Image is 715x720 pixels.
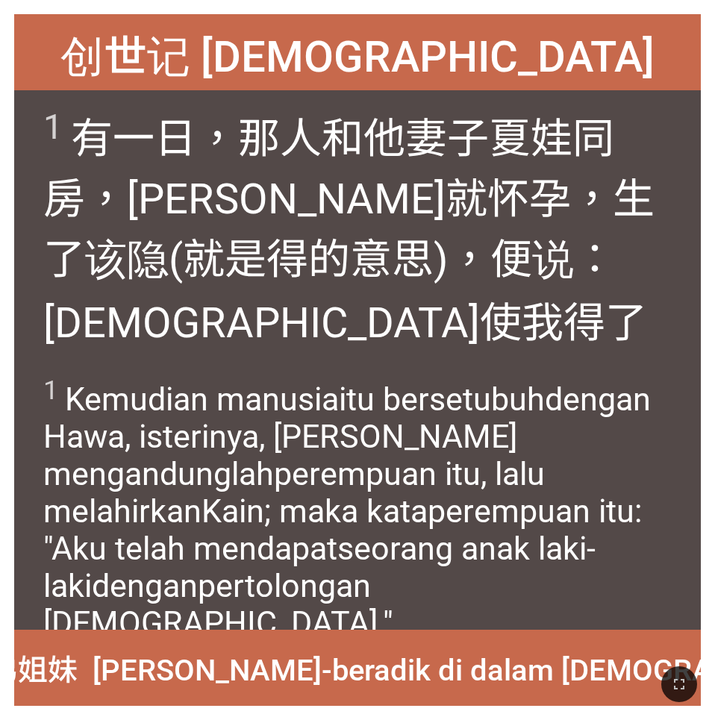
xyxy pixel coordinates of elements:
wh120: itu bersetubuh [43,381,651,642]
sup: 1 [43,107,63,147]
wh7069: seorang anak laki-laki [43,530,596,642]
wh2332: , isterinya [43,418,642,642]
wh559: perempuan itu: "Aku telah mendapat [43,492,642,642]
wh3205: Kain [43,492,642,642]
wh376: 。 [210,359,252,408]
wh3045: dengan Hawa [43,381,651,642]
wh7014: ; maka kata [43,492,642,642]
wh2332: 同房 [43,114,655,408]
span: 创世记 [DEMOGRAPHIC_DATA] [60,22,655,87]
wh853: 他妻子 [43,114,655,408]
span: Kemudian manusia [43,375,672,642]
wh120: 和 [43,114,655,408]
wh3045: ，[PERSON_NAME]就怀孕 [43,175,655,408]
wh559: ：[DEMOGRAPHIC_DATA] [43,235,647,408]
wh376: dengan [43,567,393,642]
wh2029: perempuan itu, lalu melahirkan [43,455,642,642]
wh853: 该隐 [43,235,647,408]
wh854: pertolongan [DEMOGRAPHIC_DATA] [43,567,393,642]
wh3068: ." [378,604,393,642]
wh7069: 一个男子 [43,359,252,408]
wh802: 夏娃 [43,114,655,408]
span: 有一日，那人 [43,104,672,410]
wh802: , [PERSON_NAME] mengandunglah [43,418,642,642]
wh7014: (就是得的意思)，便说 [43,235,647,408]
sup: 1 [43,375,58,406]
